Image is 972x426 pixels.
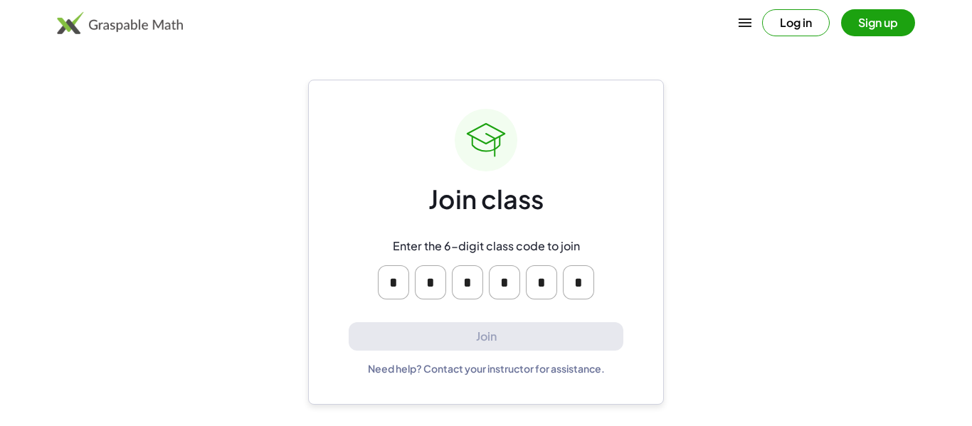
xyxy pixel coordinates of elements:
div: Need help? Contact your instructor for assistance. [368,362,605,375]
button: Join [349,322,623,351]
button: Log in [762,9,830,36]
div: Enter the 6-digit class code to join [393,239,580,254]
button: Sign up [841,9,915,36]
div: Join class [428,183,544,216]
